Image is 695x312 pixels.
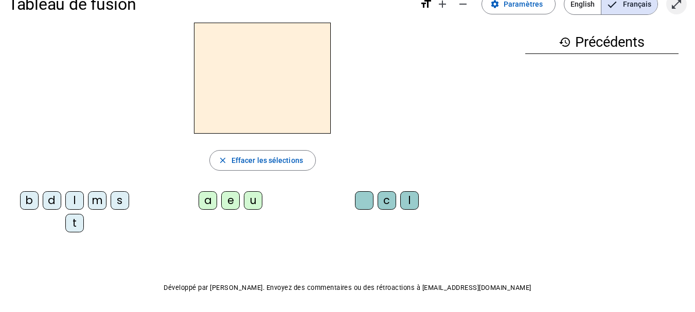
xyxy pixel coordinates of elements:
div: b [20,191,39,210]
mat-icon: history [559,36,571,48]
p: Développé par [PERSON_NAME]. Envoyez des commentaires ou des rétroactions à [EMAIL_ADDRESS][DOMAI... [8,282,687,294]
div: l [65,191,84,210]
div: t [65,214,84,232]
h3: Précédents [525,31,679,54]
span: Effacer les sélections [231,154,303,167]
mat-icon: close [218,156,227,165]
div: m [88,191,106,210]
div: a [199,191,217,210]
button: Effacer les sélections [209,150,316,171]
div: s [111,191,129,210]
div: e [221,191,240,210]
div: u [244,191,262,210]
div: l [400,191,419,210]
div: c [378,191,396,210]
div: d [43,191,61,210]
